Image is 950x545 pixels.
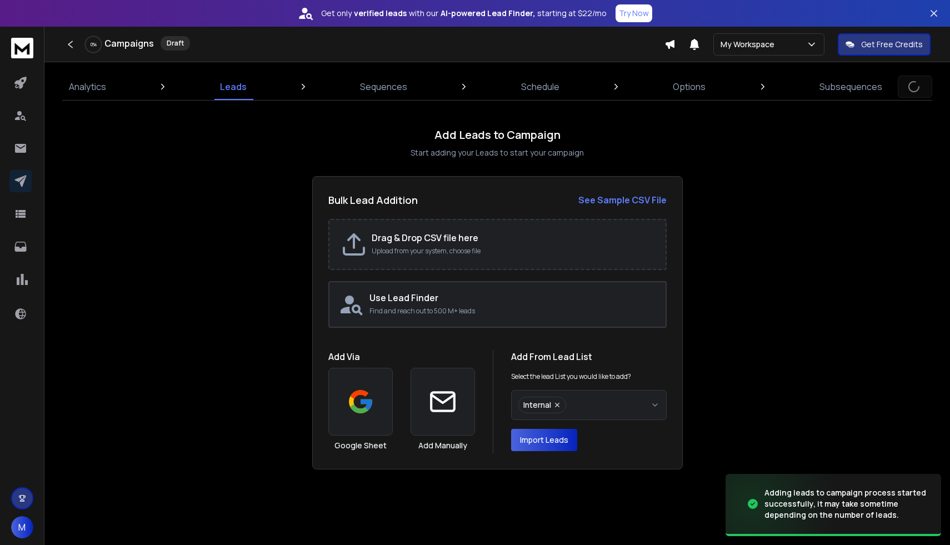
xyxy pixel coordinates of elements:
[578,193,667,207] a: See Sample CSV File
[334,440,387,451] h3: Google Sheet
[321,8,607,19] p: Get only with our starting at $22/mo
[360,80,407,93] p: Sequences
[418,440,467,451] h3: Add Manually
[813,73,889,100] a: Subsequences
[161,36,190,51] div: Draft
[511,372,631,381] p: Select the lead List you would like to add?
[666,73,712,100] a: Options
[213,73,253,100] a: Leads
[11,38,33,58] img: logo
[616,4,652,22] button: Try Now
[69,80,106,93] p: Analytics
[673,80,706,93] p: Options
[328,350,475,363] h1: Add Via
[62,73,113,100] a: Analytics
[441,8,535,19] strong: AI-powered Lead Finder,
[220,80,247,93] p: Leads
[511,429,577,451] button: Import Leads
[328,192,418,208] h2: Bulk Lead Addition
[514,73,566,100] a: Schedule
[511,350,667,363] h1: Add From Lead List
[838,33,931,56] button: Get Free Credits
[354,8,407,19] strong: verified leads
[861,39,923,50] p: Get Free Credits
[726,471,837,537] img: image
[11,516,33,538] button: M
[372,247,654,256] p: Upload from your system, choose file
[411,147,584,158] p: Start adding your Leads to start your campaign
[819,80,882,93] p: Subsequences
[369,291,657,304] h2: Use Lead Finder
[91,41,97,48] p: 0 %
[104,37,154,50] h1: Campaigns
[372,231,654,244] h2: Drag & Drop CSV file here
[353,73,414,100] a: Sequences
[434,127,561,143] h1: Add Leads to Campaign
[369,307,657,316] p: Find and reach out to 500 M+ leads
[523,399,551,411] span: Internal
[764,487,928,521] div: Adding leads to campaign process started successfully, it may take sometime depending on the numb...
[578,194,667,206] strong: See Sample CSV File
[521,80,559,93] p: Schedule
[619,8,649,19] p: Try Now
[721,39,779,50] p: My Workspace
